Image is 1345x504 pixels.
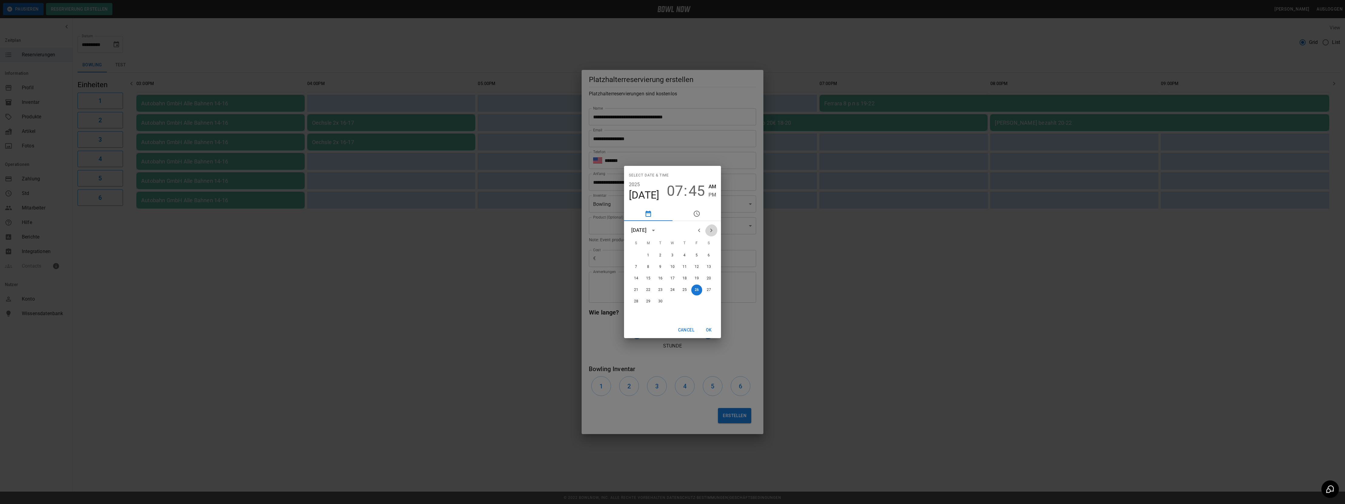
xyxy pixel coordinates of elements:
button: pick date [624,206,672,221]
button: 25 [679,285,690,295]
button: 9 [655,262,666,272]
button: 8 [643,262,654,272]
span: Saturday [703,237,714,249]
button: 11 [679,262,690,272]
span: Monday [643,237,654,249]
button: 22 [643,285,654,295]
span: Thursday [679,237,690,249]
button: 30 [655,296,666,307]
button: 14 [631,273,642,284]
button: calendar view is open, switch to year view [648,225,659,236]
span: Tuesday [655,237,666,249]
button: Previous month [693,224,705,236]
button: 12 [691,262,702,272]
button: 10 [667,262,678,272]
span: Sunday [631,237,642,249]
button: 15 [643,273,654,284]
button: 4 [679,250,690,261]
button: PM [709,191,716,199]
button: 23 [655,285,666,295]
button: 27 [703,285,714,295]
button: Next month [705,224,717,236]
button: 26 [691,285,702,295]
button: 17 [667,273,678,284]
button: AM [709,183,716,191]
button: 7 [631,262,642,272]
button: 5 [691,250,702,261]
button: 45 [689,183,705,199]
div: [DATE] [631,227,646,234]
button: 2025 [629,180,640,189]
button: 6 [703,250,714,261]
button: 28 [631,296,642,307]
button: [DATE] [629,189,659,202]
button: 1 [643,250,654,261]
span: Select date & time [629,171,669,180]
button: 24 [667,285,678,295]
button: 07 [667,183,683,199]
button: 3 [667,250,678,261]
button: 29 [643,296,654,307]
button: 2 [655,250,666,261]
button: 13 [703,262,714,272]
button: 16 [655,273,666,284]
span: Friday [691,237,702,249]
button: pick time [672,206,721,221]
button: 21 [631,285,642,295]
button: 19 [691,273,702,284]
button: 18 [679,273,690,284]
span: Wednesday [667,237,678,249]
button: OK [699,324,719,336]
span: : [684,183,687,199]
button: 20 [703,273,714,284]
button: Cancel [676,324,697,336]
